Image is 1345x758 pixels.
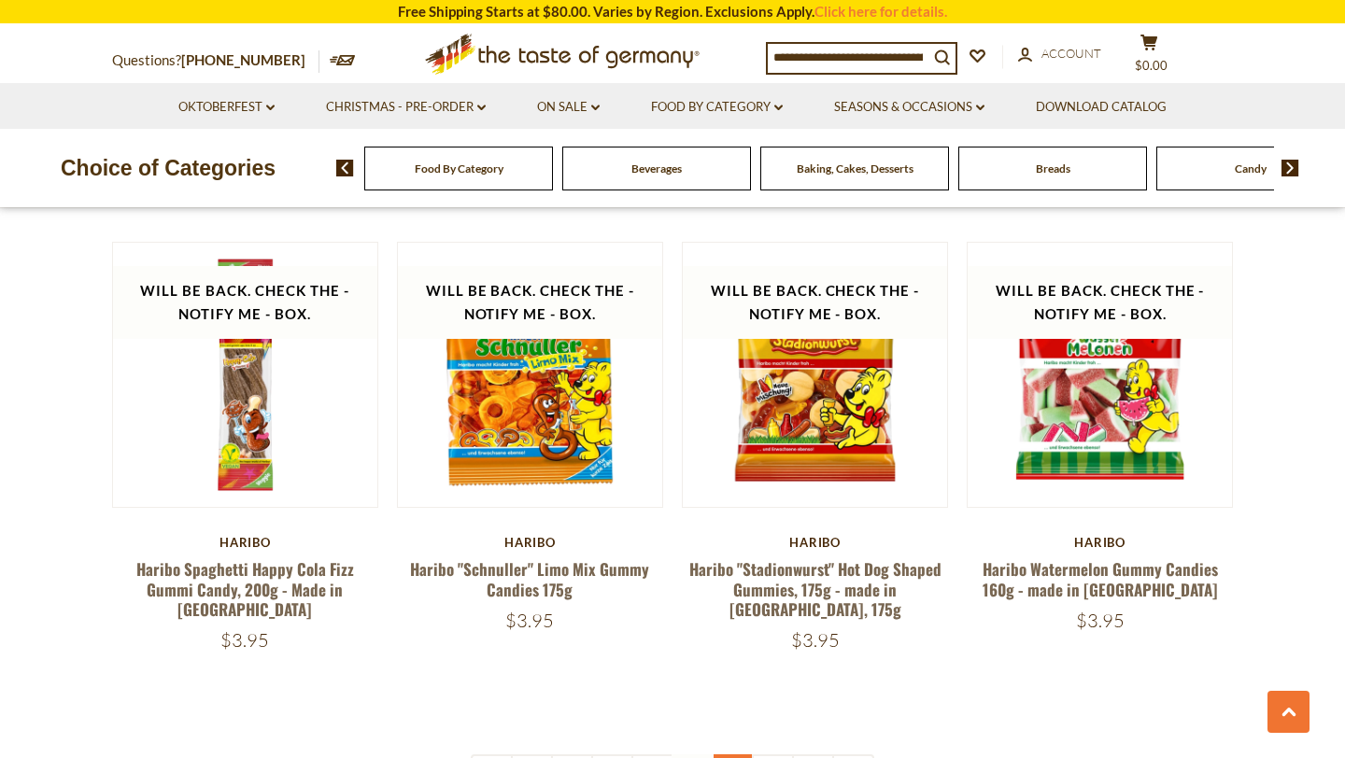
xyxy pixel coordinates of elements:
a: Account [1018,44,1101,64]
a: Download Catalog [1036,97,1167,118]
button: $0.00 [1121,34,1177,80]
a: Haribo Spaghetti Happy Cola Fizz Gummi Candy, 200g - Made in [GEOGRAPHIC_DATA] [136,557,354,621]
p: Questions? [112,49,319,73]
a: Baking, Cakes, Desserts [797,161,913,175]
a: Haribo "Schnuller" Limo Mix Gummy Candies 175g [410,557,649,600]
span: $3.95 [1076,609,1125,632]
a: Candy [1235,161,1267,175]
span: $3.95 [791,628,840,652]
a: Click here for details. [814,3,947,20]
img: Haribo "Stadionwurst" Hot Dog Shaped Gummies, 175g - made in Germany, 175g [683,243,947,507]
div: Haribo [967,535,1233,550]
a: Food By Category [415,161,503,175]
img: Haribo Watermelon Gummy Candies 160g - made in Germnay [968,243,1232,507]
div: Haribo [397,535,663,550]
img: previous arrow [336,160,354,176]
a: Haribo Watermelon Gummy Candies 160g - made in [GEOGRAPHIC_DATA] [983,557,1218,600]
span: $0.00 [1135,58,1168,73]
span: $3.95 [220,628,269,652]
img: next arrow [1281,160,1299,176]
span: Account [1041,46,1101,61]
div: Haribo [682,535,948,550]
a: Seasons & Occasions [834,97,984,118]
img: Haribo "Schnuller" Limo Mix Gummy Candies 175g [398,243,662,507]
div: Haribo [112,535,378,550]
span: $3.95 [505,609,554,632]
a: Oktoberfest [178,97,275,118]
a: Beverages [631,161,682,175]
img: Haribo Spaghetti Happy Cola Fizz Gummi Candy, 200g - Made in Germany [113,243,377,507]
a: Haribo "Stadionwurst" Hot Dog Shaped Gummies, 175g - made in [GEOGRAPHIC_DATA], 175g [689,557,941,621]
a: Breads [1036,161,1070,175]
a: Christmas - PRE-ORDER [326,97,486,118]
a: On Sale [537,97,600,118]
a: [PHONE_NUMBER] [181,51,305,68]
a: Food By Category [651,97,783,118]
